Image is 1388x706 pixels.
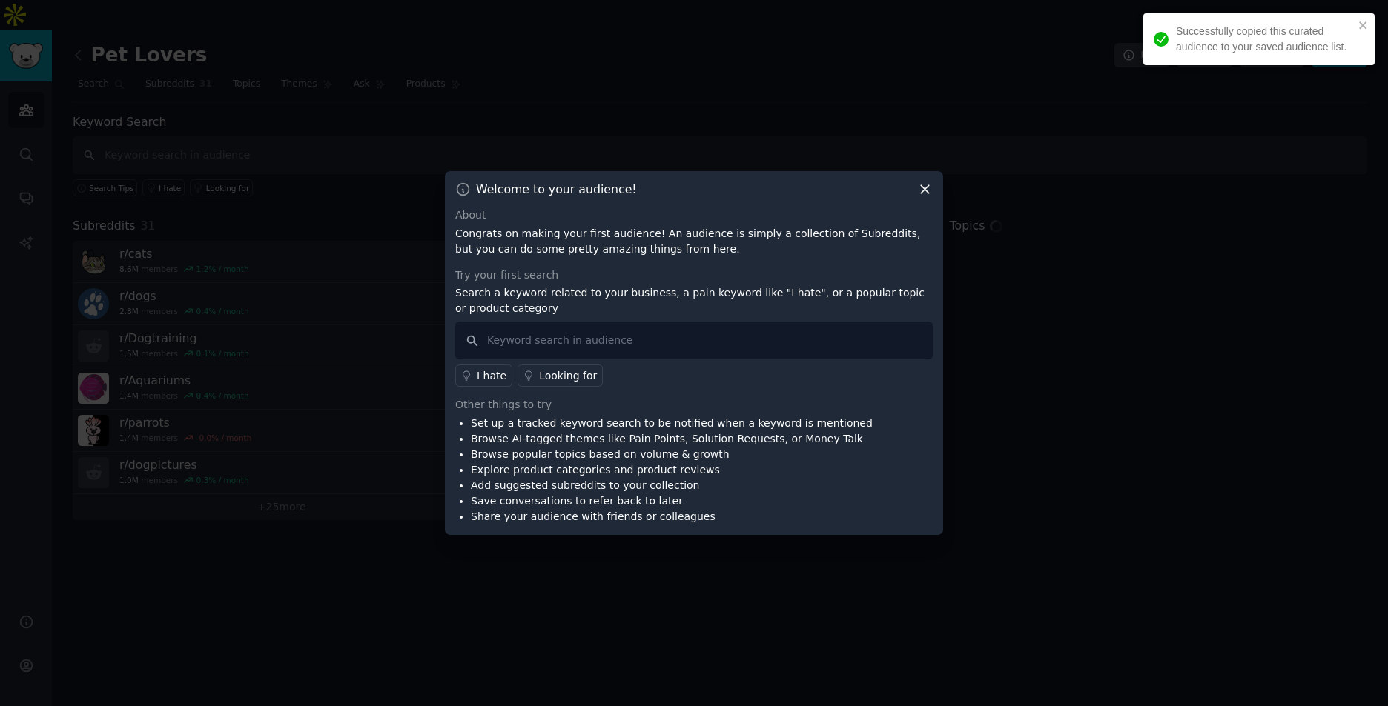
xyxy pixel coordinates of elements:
[539,368,597,384] div: Looking for
[455,285,933,316] p: Search a keyword related to your business, a pain keyword like "I hate", or a popular topic or pr...
[471,416,873,431] li: Set up a tracked keyword search to be notified when a keyword is mentioned
[471,462,873,478] li: Explore product categories and product reviews
[1176,24,1354,55] div: Successfully copied this curated audience to your saved audience list.
[477,368,506,384] div: I hate
[471,493,873,509] li: Save conversations to refer back to later
[518,364,603,387] a: Looking for
[455,322,933,359] input: Keyword search in audience
[455,397,933,413] div: Other things to try
[471,431,873,447] li: Browse AI-tagged themes like Pain Points, Solution Requests, or Money Talk
[1358,19,1369,31] button: close
[455,207,933,223] div: About
[455,267,933,283] div: Try your first search
[455,226,933,257] p: Congrats on making your first audience! An audience is simply a collection of Subreddits, but you...
[471,447,873,462] li: Browse popular topics based on volume & growth
[471,509,873,524] li: Share your audience with friends or colleagues
[471,478,873,493] li: Add suggested subreddits to your collection
[455,364,512,387] a: I hate
[476,182,637,197] h3: Welcome to your audience!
